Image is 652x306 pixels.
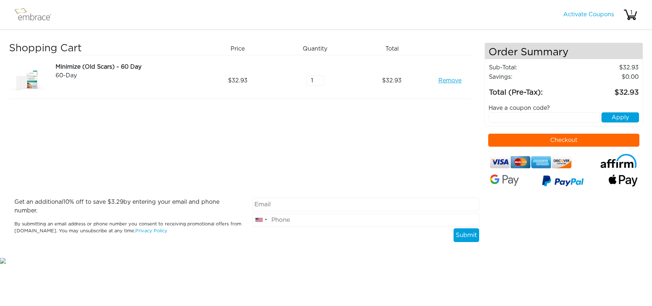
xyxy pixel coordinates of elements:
div: Total [356,43,433,55]
td: 32.93 [571,63,639,72]
td: Total (Pre-Tax): [489,82,571,98]
span: 32.93 [382,76,402,85]
td: 32.93 [571,82,639,98]
a: 1 [623,12,638,17]
span: 32.93 [228,76,248,85]
img: cart [623,8,638,22]
button: Apply [601,112,639,122]
input: Email [252,198,479,211]
td: Savings : [489,72,571,82]
td: Sub-Total: [489,63,571,72]
h4: Order Summary [485,43,643,59]
img: paypal-v3.png [542,173,584,190]
a: Privacy Policy [135,229,167,233]
span: 10 [63,199,69,205]
div: 1 [624,8,639,17]
p: By submitting an email address or phone number you consent to receiving promotional offers from [... [14,221,241,234]
img: affirm-logo.svg [600,154,638,168]
button: Submit [454,228,479,242]
img: dfa70dfa-8e49-11e7-8b1f-02e45ca4b85b.jpeg [9,63,45,99]
div: Have a coupon code? [483,104,644,112]
div: Price [202,43,279,55]
img: fullApplePay.png [609,174,638,186]
span: Quantity [303,44,327,53]
img: credit-cards.png [490,154,572,171]
div: 60-Day [56,71,197,80]
p: Get an additional % off to save $ by entering your email and phone number. [14,198,241,215]
span: 3.29 [111,199,123,205]
div: Minimize (Old Scars) - 60 Day [56,63,197,71]
input: Phone [252,213,479,227]
a: Activate Coupons [563,12,614,17]
div: United States: +1 [253,214,269,227]
td: 0.00 [571,72,639,82]
img: logo.png [13,6,60,24]
button: Checkout [488,134,639,147]
img: Google-Pay-Logo.svg [490,174,519,186]
h3: Shopping Cart [9,43,196,55]
a: Remove [438,76,461,85]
